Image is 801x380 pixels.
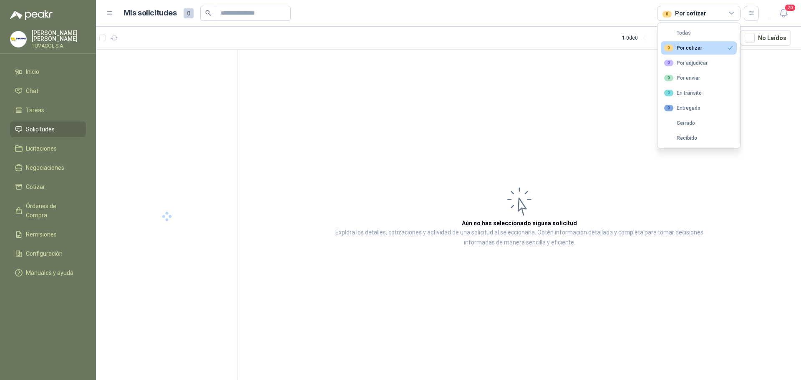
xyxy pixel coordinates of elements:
[664,105,673,111] div: 0
[26,201,78,220] span: Órdenes de Compra
[10,102,86,118] a: Tareas
[664,90,702,96] div: En tránsito
[26,125,55,134] span: Solicitudes
[10,83,86,99] a: Chat
[26,106,44,115] span: Tareas
[664,45,702,51] div: Por cotizar
[661,101,737,115] button: 0Entregado
[664,105,700,111] div: Entregado
[26,144,57,153] span: Licitaciones
[26,182,45,191] span: Cotizar
[662,11,672,18] div: 0
[184,8,194,18] span: 0
[661,26,737,40] button: Todas
[10,31,26,47] img: Company Logo
[10,226,86,242] a: Remisiones
[123,7,177,19] h1: Mis solicitudes
[32,43,86,48] p: TUVACOL S.A.
[661,116,737,130] button: Cerrado
[10,246,86,262] a: Configuración
[664,60,673,66] div: 0
[661,56,737,70] button: 0Por adjudicar
[664,60,708,66] div: Por adjudicar
[321,228,718,248] p: Explora los detalles, cotizaciones y actividad de una solicitud al seleccionarla. Obtén informaci...
[661,71,737,85] button: 0Por enviar
[664,120,695,126] div: Cerrado
[662,9,706,18] div: Por cotizar
[10,160,86,176] a: Negociaciones
[10,10,53,20] img: Logo peakr
[10,179,86,195] a: Cotizar
[26,86,38,96] span: Chat
[664,135,697,141] div: Recibido
[664,90,673,96] div: 0
[664,75,700,81] div: Por enviar
[10,64,86,80] a: Inicio
[661,131,737,145] button: Recibido
[10,121,86,137] a: Solicitudes
[10,265,86,281] a: Manuales y ayuda
[664,75,673,81] div: 0
[205,10,211,16] span: search
[776,6,791,21] button: 20
[462,219,577,228] h3: Aún no has seleccionado niguna solicitud
[26,67,39,76] span: Inicio
[664,30,691,36] div: Todas
[10,141,86,156] a: Licitaciones
[740,30,791,46] button: No Leídos
[26,163,64,172] span: Negociaciones
[10,198,86,223] a: Órdenes de Compra
[622,31,665,45] div: 1 - 0 de 0
[26,268,73,277] span: Manuales y ayuda
[784,4,796,12] span: 20
[661,41,737,55] button: 0Por cotizar
[664,45,673,51] div: 0
[26,249,63,258] span: Configuración
[32,30,86,42] p: [PERSON_NAME] [PERSON_NAME]
[661,86,737,100] button: 0En tránsito
[26,230,57,239] span: Remisiones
